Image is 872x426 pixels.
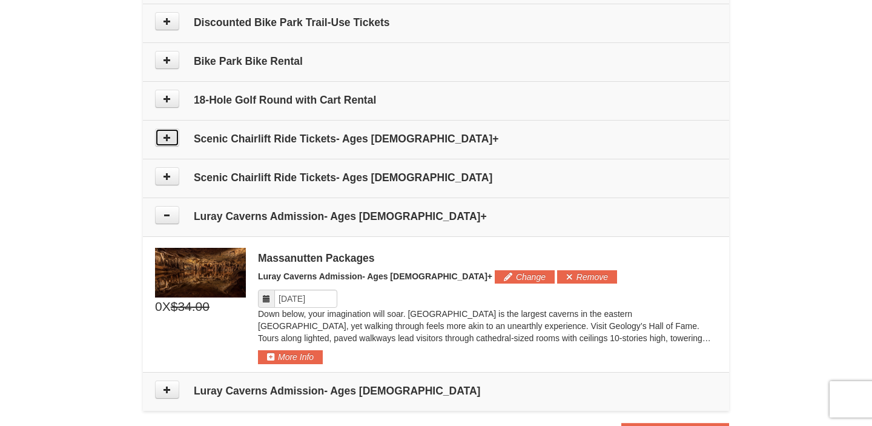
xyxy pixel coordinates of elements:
[171,298,210,316] span: $34.00
[258,271,492,281] span: Luray Caverns Admission- Ages [DEMOGRAPHIC_DATA]+
[155,171,717,184] h4: Scenic Chairlift Ride Tickets- Ages [DEMOGRAPHIC_DATA]
[258,308,717,344] p: Down below, your imagination will soar. [GEOGRAPHIC_DATA] is the largest caverns in the eastern [...
[162,298,171,316] span: X
[155,16,717,28] h4: Discounted Bike Park Trail-Use Tickets
[155,55,717,67] h4: Bike Park Bike Rental
[155,94,717,106] h4: 18-Hole Golf Round with Cart Rental
[155,248,246,298] img: 6619879-48-e684863c.jpg
[155,298,162,316] span: 0
[557,270,617,284] button: Remove
[495,270,555,284] button: Change
[258,252,717,264] div: Massanutten Packages
[155,210,717,222] h4: Luray Caverns Admission- Ages [DEMOGRAPHIC_DATA]+
[155,133,717,145] h4: Scenic Chairlift Ride Tickets- Ages [DEMOGRAPHIC_DATA]+
[155,385,717,397] h4: Luray Caverns Admission- Ages [DEMOGRAPHIC_DATA]
[258,350,323,364] button: More Info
